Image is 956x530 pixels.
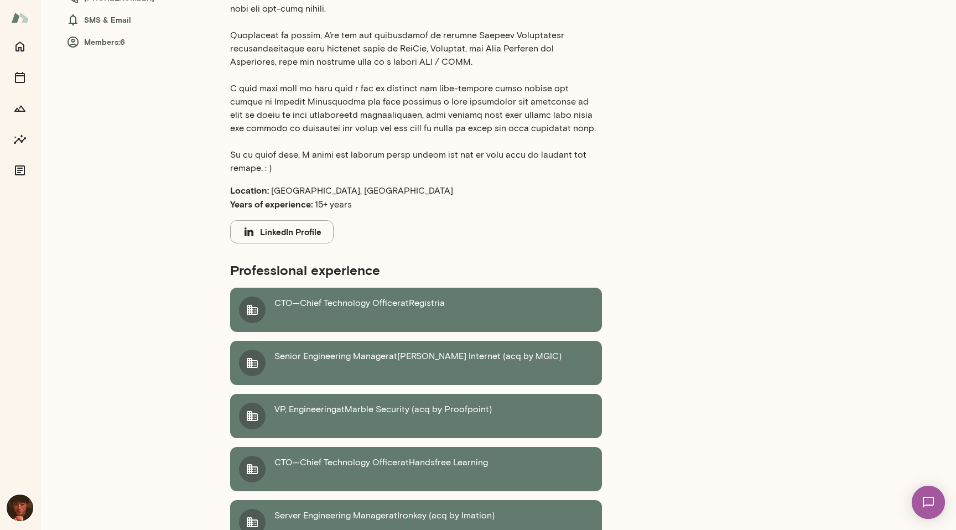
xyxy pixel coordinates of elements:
img: Mento [11,7,29,28]
button: Home [9,35,31,58]
p: VP, Engineering at Marble Security (acq by Proofpoint) [274,403,492,429]
button: Documents [9,159,31,181]
p: CTO—Chief Technology Officer at Handsfree Learning [274,456,488,482]
h6: Members: 6 [66,35,208,49]
b: Years of experience: [230,199,313,209]
p: 15+ years [230,198,602,211]
p: Senior Engineering Manager at [PERSON_NAME] Internet (acq by MGIC) [274,350,562,376]
button: Growth Plan [9,97,31,119]
img: Koichiro Narita [7,495,33,521]
h6: SMS & Email [66,13,208,27]
button: Sessions [9,66,31,89]
p: CTO—Chief Technology Officer at Registria [274,297,445,323]
b: Location: [230,185,269,195]
h5: Professional experience [230,261,602,279]
button: LinkedIn Profile [230,220,334,243]
p: [GEOGRAPHIC_DATA], [GEOGRAPHIC_DATA] [230,184,602,198]
button: Insights [9,128,31,150]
